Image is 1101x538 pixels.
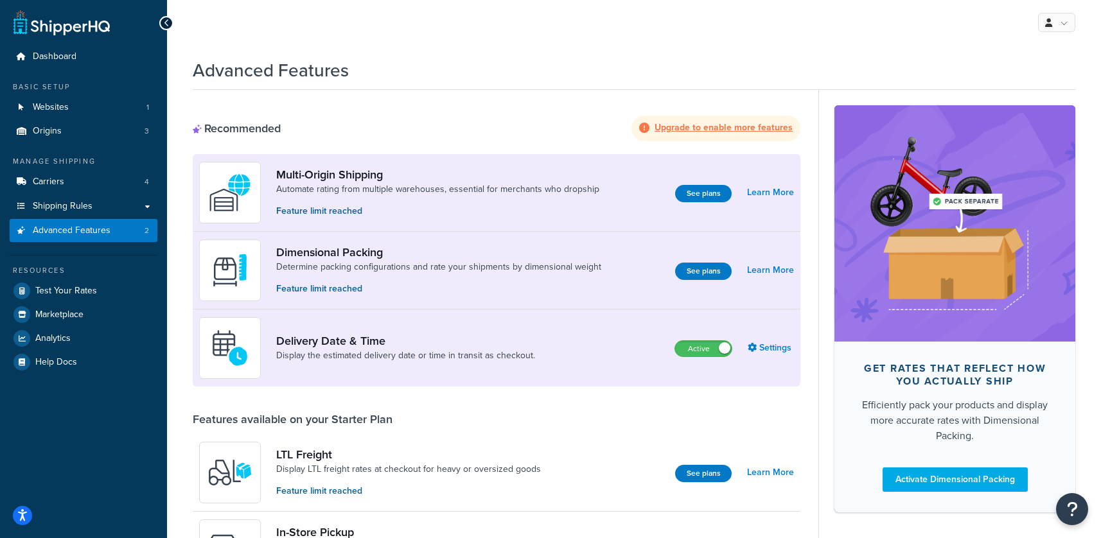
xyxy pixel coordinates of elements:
label: Active [675,341,732,356]
span: Origins [33,126,62,137]
span: 4 [145,177,149,187]
span: Shipping Rules [33,201,92,212]
a: Dashboard [10,45,157,69]
img: WatD5o0RtDAAAAAElFTkSuQmCC [207,170,252,215]
span: 2 [145,225,149,236]
strong: Upgrade to enable more features [655,121,793,134]
a: Delivery Date & Time [276,334,535,348]
span: Advanced Features [33,225,110,236]
img: feature-image-dim-d40ad3071a2b3c8e08177464837368e35600d3c5e73b18a22c1e4bb210dc32ac.png [854,125,1056,322]
a: Help Docs [10,351,157,374]
img: DTVBYsAAAAAASUVORK5CYII= [207,248,252,293]
p: Feature limit reached [276,484,541,498]
img: y79ZsPf0fXUFUhFXDzUgf+ktZg5F2+ohG75+v3d2s1D9TjoU8PiyCIluIjV41seZevKCRuEjTPPOKHJsQcmKCXGdfprl3L4q7... [207,450,252,495]
a: Multi-Origin Shipping [276,168,599,182]
div: Resources [10,265,157,276]
span: Analytics [35,333,71,344]
button: See plans [675,185,732,202]
p: Feature limit reached [276,282,601,296]
a: Settings [748,339,794,357]
span: Websites [33,102,69,113]
div: Manage Shipping [10,156,157,167]
span: Marketplace [35,309,84,320]
a: Websites1 [10,96,157,119]
a: LTL Freight [276,447,541,462]
p: Feature limit reached [276,204,599,218]
button: Open Resource Center [1056,493,1088,525]
span: Test Your Rates [35,286,97,297]
div: Basic Setup [10,82,157,92]
button: See plans [675,263,732,280]
div: Get rates that reflect how you actually ship [855,362,1055,388]
span: 3 [145,126,149,137]
a: Learn More [747,184,794,202]
li: Origins [10,119,157,143]
a: Origins3 [10,119,157,143]
li: Advanced Features [10,219,157,243]
span: Help Docs [35,357,77,368]
a: Test Your Rates [10,279,157,302]
a: Carriers4 [10,170,157,194]
span: Carriers [33,177,64,187]
a: Shipping Rules [10,195,157,218]
span: Dashboard [33,51,76,62]
a: Display LTL freight rates at checkout for heavy or oversized goods [276,463,541,476]
a: Automate rating from multiple warehouses, essential for merchants who dropship [276,183,599,196]
a: Learn More [747,464,794,482]
img: gfkeb5ejjkALwAAAABJRU5ErkJggg== [207,325,252,370]
a: Marketplace [10,303,157,326]
span: 1 [146,102,149,113]
div: Features available on your Starter Plan [193,412,392,426]
h1: Advanced Features [193,58,349,83]
li: Carriers [10,170,157,194]
a: Activate Dimensional Packing [883,467,1028,492]
a: Learn More [747,261,794,279]
a: Determine packing configurations and rate your shipments by dimensional weight [276,261,601,273]
div: Efficiently pack your products and display more accurate rates with Dimensional Packing. [855,397,1055,444]
div: Recommended [193,121,281,135]
li: Websites [10,96,157,119]
button: See plans [675,465,732,482]
a: Dimensional Packing [276,245,601,259]
a: Advanced Features2 [10,219,157,243]
a: Analytics [10,327,157,350]
a: Display the estimated delivery date or time in transit as checkout. [276,349,535,362]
